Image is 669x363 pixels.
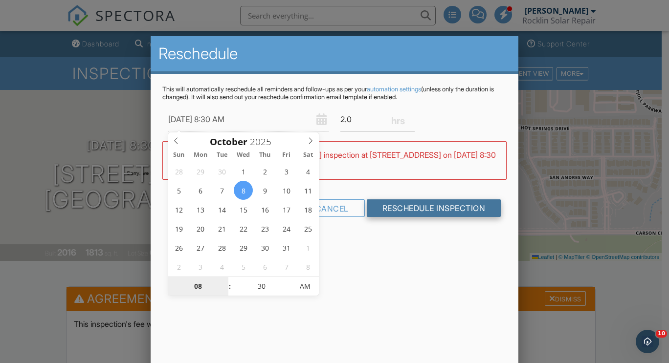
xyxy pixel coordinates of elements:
[255,181,274,200] span: October 9, 2025
[277,238,296,257] span: October 31, 2025
[234,181,253,200] span: October 8, 2025
[636,330,659,353] iframe: Intercom live chat
[168,277,228,297] input: Scroll to increment
[210,137,247,147] span: Scroll to increment
[234,219,253,238] span: October 22, 2025
[277,181,296,200] span: October 10, 2025
[234,200,253,219] span: October 15, 2025
[190,152,211,158] span: Mon
[212,257,231,276] span: November 4, 2025
[255,200,274,219] span: October 16, 2025
[291,277,318,296] span: Click to toggle
[277,219,296,238] span: October 24, 2025
[254,152,276,158] span: Thu
[277,257,296,276] span: November 7, 2025
[233,152,254,158] span: Wed
[169,181,188,200] span: October 5, 2025
[212,200,231,219] span: October 14, 2025
[169,219,188,238] span: October 19, 2025
[298,181,317,200] span: October 11, 2025
[247,135,280,148] input: Scroll to increment
[211,152,233,158] span: Tue
[298,219,317,238] span: October 25, 2025
[191,162,210,181] span: September 29, 2025
[367,85,421,93] a: automation settings
[298,238,317,257] span: November 1, 2025
[168,152,190,158] span: Sun
[298,257,317,276] span: November 8, 2025
[191,257,210,276] span: November 3, 2025
[234,162,253,181] span: October 1, 2025
[169,257,188,276] span: November 2, 2025
[228,277,231,296] span: :
[162,141,507,180] div: WARNING: Conflicts with [PERSON_NAME] inspection at [STREET_ADDRESS] on [DATE] 8:30 am - 10:30 am.
[158,44,511,64] h2: Reschedule
[191,200,210,219] span: October 13, 2025
[255,257,274,276] span: November 6, 2025
[231,277,291,296] input: Scroll to increment
[656,330,667,338] span: 10
[162,85,507,101] p: This will automatically reschedule all reminders and follow-ups as per your (unless only the dura...
[255,238,274,257] span: October 30, 2025
[277,200,296,219] span: October 17, 2025
[234,257,253,276] span: November 5, 2025
[255,219,274,238] span: October 23, 2025
[299,199,365,217] div: Cancel
[212,162,231,181] span: September 30, 2025
[277,162,296,181] span: October 3, 2025
[297,152,319,158] span: Sat
[255,162,274,181] span: October 2, 2025
[367,199,501,217] input: Reschedule Inspection
[212,219,231,238] span: October 21, 2025
[276,152,297,158] span: Fri
[212,181,231,200] span: October 7, 2025
[298,162,317,181] span: October 4, 2025
[191,181,210,200] span: October 6, 2025
[169,238,188,257] span: October 26, 2025
[212,238,231,257] span: October 28, 2025
[169,162,188,181] span: September 28, 2025
[298,200,317,219] span: October 18, 2025
[191,238,210,257] span: October 27, 2025
[234,238,253,257] span: October 29, 2025
[191,219,210,238] span: October 20, 2025
[169,200,188,219] span: October 12, 2025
